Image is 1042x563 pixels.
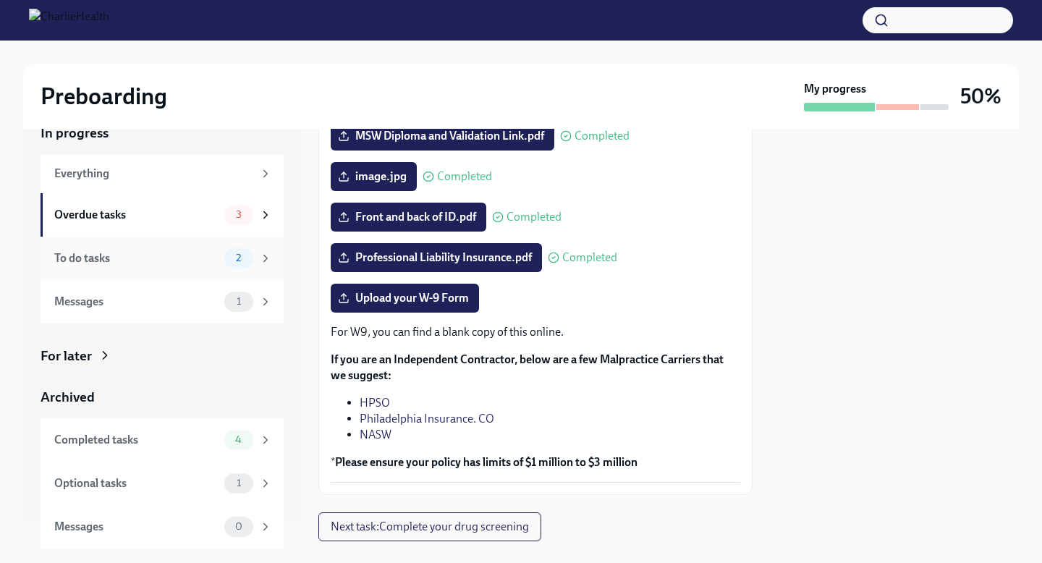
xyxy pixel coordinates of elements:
h2: Preboarding [41,82,167,111]
a: Messages0 [41,505,284,549]
strong: My progress [804,81,866,97]
div: Messages [54,294,219,310]
div: Messages [54,519,219,535]
span: Completed [507,211,562,223]
span: 1 [228,478,250,488]
a: Archived [41,388,284,407]
span: 0 [226,521,251,532]
div: To do tasks [54,250,219,266]
span: 2 [227,253,250,263]
a: To do tasks2 [41,237,284,280]
span: Front and back of ID.pdf [341,210,476,224]
a: Everything [41,154,284,193]
div: For later [41,347,92,365]
a: Philadelphia Insurance. CO [360,412,494,426]
span: Completed [562,252,617,263]
a: For later [41,347,284,365]
div: Everything [54,166,253,182]
img: CharlieHealth [29,9,109,32]
div: Optional tasks [54,475,219,491]
strong: If you are an Independent Contractor, below are a few Malpractice Carriers that we suggest: [331,352,724,382]
label: image.jpg [331,162,417,191]
label: Professional Liability Insurance.pdf [331,243,542,272]
h3: 50% [960,83,1001,109]
strong: Please ensure your policy has limits of $1 million to $3 million [335,455,638,469]
span: Next task : Complete your drug screening [331,520,529,534]
span: MSW Diploma and Validation Link.pdf [341,129,544,143]
div: Completed tasks [54,432,219,448]
span: image.jpg [341,169,407,184]
a: NASW [360,428,391,441]
label: Front and back of ID.pdf [331,203,486,232]
span: Upload your W-9 Form [341,291,469,305]
a: HPSO [360,396,390,410]
button: Next task:Complete your drug screening [318,512,541,541]
a: Messages1 [41,280,284,323]
span: 4 [226,434,250,445]
span: Completed [437,171,492,182]
a: Optional tasks1 [41,462,284,505]
span: Professional Liability Insurance.pdf [341,250,532,265]
label: MSW Diploma and Validation Link.pdf [331,122,554,151]
span: Completed [575,130,630,142]
a: Overdue tasks3 [41,193,284,237]
a: Completed tasks4 [41,418,284,462]
span: 3 [227,209,250,220]
a: In progress [41,124,284,143]
span: 1 [228,296,250,307]
div: Overdue tasks [54,207,219,223]
p: For W9, you can find a blank copy of this online. [331,324,740,340]
label: Upload your W-9 Form [331,284,479,313]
